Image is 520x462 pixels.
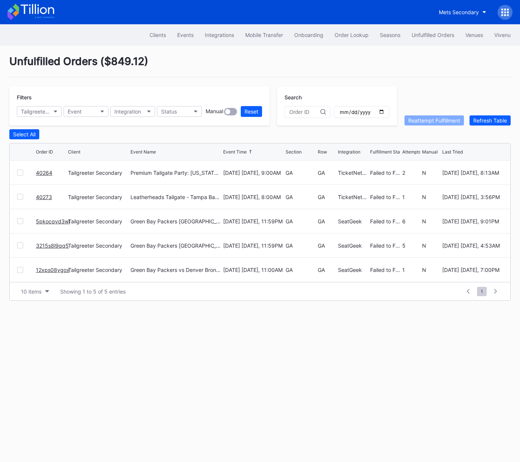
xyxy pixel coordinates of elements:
div: GA [286,242,316,249]
div: Failed to Fulfill [370,267,400,273]
a: 5pkocqvd3wl [36,218,70,224]
div: GA [286,267,316,273]
button: Reset [241,106,262,117]
div: Vivenu [494,32,511,38]
a: Onboarding [289,28,329,42]
div: Status [161,108,177,115]
div: Tailgreeter Secondary [21,108,50,115]
div: Green Bay Packers vs Denver Broncos Tailgate [130,267,221,273]
button: Integration [110,106,155,117]
div: Manual [206,108,223,115]
div: Seasons [380,32,400,38]
div: GA [318,170,336,176]
button: 10 items [17,286,53,297]
div: Failed to Fulfill [370,194,400,200]
button: Refresh Table [470,115,511,125]
a: 40273 [36,194,52,200]
button: Order Lookup [329,28,374,42]
div: Reset [244,108,258,115]
button: Venues [460,28,489,42]
div: GA [318,194,336,200]
div: Clients [150,32,166,38]
div: Mets Secondary [439,9,479,15]
div: Row [318,149,327,155]
div: [DATE] [DATE], 9:01PM [442,218,503,224]
div: TicketNetwork [338,170,368,176]
div: GA [318,267,336,273]
div: N [422,267,440,273]
div: 2 [402,170,421,176]
div: Premium Tailgate Party: [US_STATE] Commanders vs. Las Vegas Raiders [130,170,221,176]
div: GA [286,194,316,200]
a: 40264 [36,170,52,176]
div: SeatGeek [338,242,368,249]
div: Failed to Fulfill [370,170,400,176]
button: Event [64,106,108,117]
a: 3215s8l9qq5 [36,242,69,249]
button: Select All [9,129,39,139]
div: [DATE] [DATE], 4:53AM [442,242,503,249]
div: Select All [13,131,36,137]
div: Onboarding [294,32,323,38]
button: Status [157,106,202,117]
div: Client [68,149,80,155]
div: Filters [17,94,262,100]
div: [DATE] [DATE], 9:00AM [223,170,284,176]
div: Tailgreeter Secondary [68,170,129,176]
div: Events [177,32,194,38]
button: Mobile Transfer [240,28,289,42]
div: Showing 1 to 5 of 5 entries [60,288,126,295]
a: Clients [144,28,172,42]
button: Unfulfilled Orders [406,28,460,42]
div: Failed to Fulfill [370,242,400,249]
div: Manual [422,149,438,155]
div: Green Bay Packers [GEOGRAPHIC_DATA] (Cincinnati Bengals at [GEOGRAPHIC_DATA] Packers) [130,218,221,224]
div: Event Time [223,149,247,155]
div: Integrations [205,32,234,38]
div: Attempts [402,149,421,155]
div: Tailgreeter Secondary [68,242,129,249]
button: Integrations [199,28,240,42]
button: Mets Secondary [433,5,492,19]
button: Tailgreeter Secondary [17,106,62,117]
div: Tailgreeter Secondary [68,267,129,273]
div: GA [286,218,316,224]
div: Section [286,149,302,155]
div: Unfulfilled Orders [412,32,454,38]
div: N [422,194,440,200]
div: 1 [402,267,421,273]
div: SeatGeek [338,267,368,273]
div: Green Bay Packers [GEOGRAPHIC_DATA] (Cincinnati Bengals at [GEOGRAPHIC_DATA] Packers) [130,242,221,249]
button: Seasons [374,28,406,42]
div: Failed to Fulfill [370,218,400,224]
div: Leatherheads Tailgate - Tampa Bay Buccaneers vs San Francisco 49ers [130,194,221,200]
div: Search [284,94,390,100]
div: Last Tried [442,149,463,155]
div: SeatGeek [338,218,368,224]
div: [DATE] [DATE], 11:59PM [223,218,284,224]
div: 5 [402,242,421,249]
div: 10 items [21,288,41,295]
div: [DATE] [DATE], 11:59PM [223,242,284,249]
div: [DATE] [DATE], 3:56PM [442,194,503,200]
button: Vivenu [489,28,516,42]
div: Unfulfilled Orders ( $849.12 ) [9,55,511,77]
div: 1 [402,194,421,200]
div: Tailgreeter Secondary [68,218,129,224]
div: Integration [114,108,141,115]
div: N [422,242,440,249]
div: Event [68,108,81,115]
div: Order ID [36,149,53,155]
div: Order Lookup [335,32,369,38]
div: GA [286,170,316,176]
button: Events [172,28,199,42]
button: Reattempt Fulfillment [404,115,464,125]
div: Event Name [130,149,156,155]
div: TicketNetwork [338,194,368,200]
